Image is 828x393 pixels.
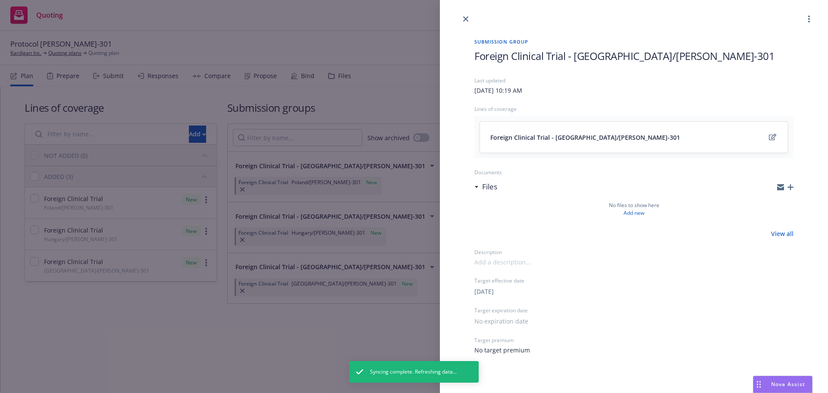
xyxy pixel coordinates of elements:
[771,380,805,388] span: Nova Assist
[753,376,764,393] div: Drag to move
[474,317,528,326] button: No expiration date
[474,287,494,296] button: [DATE]
[804,14,814,24] a: more
[753,376,812,393] button: Nova Assist
[767,132,778,142] a: edit
[474,105,793,113] div: Lines of coverage
[474,77,793,84] div: Last updated
[771,229,793,238] a: View all
[482,181,497,192] h3: Files
[370,368,457,376] span: Syncing complete. Refreshing data...
[474,336,793,344] div: Target premium
[461,14,471,24] a: close
[474,307,793,314] div: Target expiration date
[490,133,680,142] span: Foreign Clinical Trial - [GEOGRAPHIC_DATA]/[PERSON_NAME]-301
[474,38,793,45] span: Submission group
[474,346,530,355] span: No target premium
[474,86,522,95] div: [DATE] 10:19 AM
[474,277,793,284] div: Target effective date
[474,181,497,192] div: Files
[624,209,644,217] a: Add new
[474,169,793,176] div: Documents
[609,201,659,209] span: No files to show here
[474,49,775,63] span: Foreign Clinical Trial - [GEOGRAPHIC_DATA]/[PERSON_NAME]-301
[474,248,793,256] div: Description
